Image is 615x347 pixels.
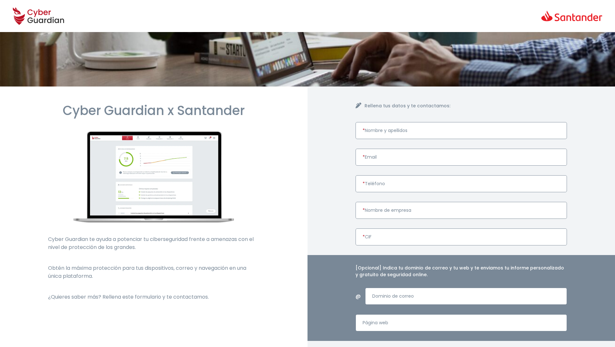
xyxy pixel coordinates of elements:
h1: Cyber Guardian x Santander [48,103,259,119]
span: @ [356,292,360,300]
input: Introduce un número de teléfono válido. [356,175,567,192]
h4: Rellena tus datos y te contactamos: [365,103,567,109]
p: Obtén la máxima protección para tus dispositivos, correo y navegación en una única plataforma. [48,264,259,280]
h4: [Opcional] Indica tu dominio de correo y tu web y te enviamos tu informe personalizado y gratuito... [356,265,567,278]
img: cyberguardian-home [74,131,234,222]
p: ¿Quieres saber más? Rellena este formulario y te contactamos. [48,293,259,301]
input: Introduce un dominio de correo válido. [365,288,567,305]
input: Introduce una página web válida. [356,314,567,331]
p: Cyber Guardian te ayuda a potenciar tu ciberseguridad frente a amenazas con el nivel de protecció... [48,235,259,251]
